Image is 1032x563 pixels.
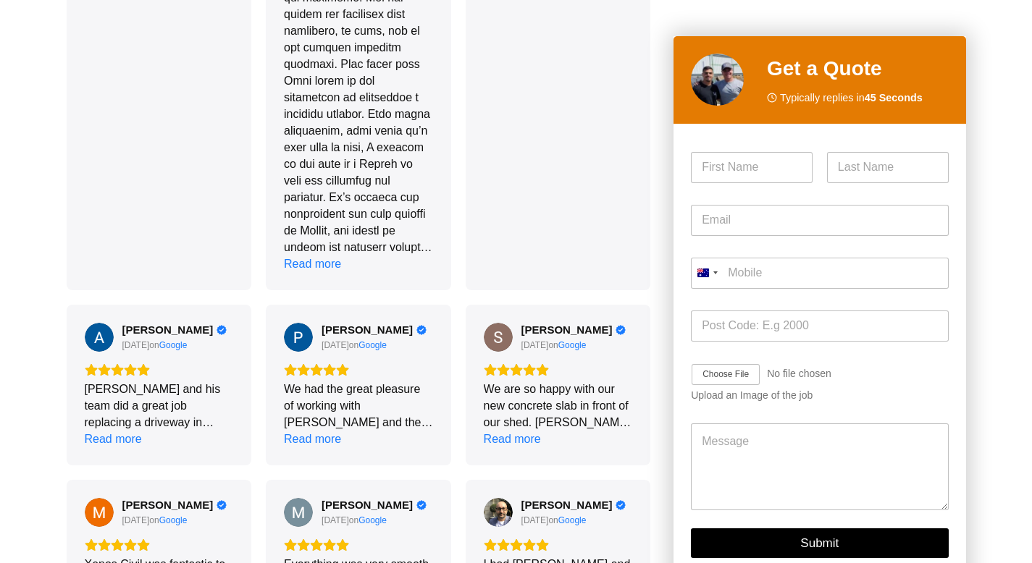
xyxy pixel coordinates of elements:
input: Mobile [691,258,948,289]
a: View on Google [284,498,313,527]
div: Verified Customer [217,500,227,510]
div: Rating: 5.0 out of 5 [284,538,433,551]
div: Rating: 5.0 out of 5 [484,363,633,376]
div: on [122,515,159,526]
div: Verified Customer [616,500,626,510]
img: Mani G [284,498,313,527]
span: [PERSON_NAME] [122,323,214,336]
a: Review by Penny Stylianou [322,323,427,336]
strong: 45 Seconds [865,92,923,103]
a: View on Google [159,515,188,526]
span: [PERSON_NAME] [122,499,214,512]
div: Google [358,515,387,526]
div: [DATE] [122,339,150,351]
div: Verified Customer [416,325,427,335]
a: View on Google [558,515,587,526]
div: on [322,515,358,526]
div: Google [558,515,587,526]
h2: Get a Quote [767,54,949,84]
div: Verified Customer [616,325,626,335]
a: Review by Scott Prioste [521,323,626,336]
span: [PERSON_NAME] [521,323,613,336]
div: Google [159,339,188,351]
div: Rating: 5.0 out of 5 [85,538,234,551]
img: Andrew Stassen [85,323,114,352]
div: Google [358,339,387,351]
a: View on Google [484,498,513,527]
div: on [521,515,558,526]
div: on [322,339,358,351]
button: Submit [691,529,948,559]
input: Last Name [827,152,949,183]
a: View on Google [358,339,387,351]
div: Read more [484,431,541,447]
div: on [122,339,159,351]
span: [PERSON_NAME] [322,499,413,512]
a: Review by Andrew Stassen [122,323,227,336]
input: Email [691,205,948,236]
a: Review by John Tsoutras [521,499,626,512]
a: Review by Mani G [322,499,427,512]
div: Read more [85,431,142,447]
div: Rating: 5.0 out of 5 [85,363,234,376]
img: John Tsoutras [484,498,513,527]
img: Scott Prioste [484,323,513,352]
img: Monique Pereira [85,498,114,527]
div: Google [159,515,188,526]
span: [PERSON_NAME] [521,499,613,512]
img: Penny Stylianou [284,323,313,352]
div: Verified Customer [416,500,427,510]
a: View on Google [484,323,513,352]
div: [DATE] [322,339,349,351]
div: [DATE] [521,339,549,351]
a: View on Google [159,339,188,351]
div: We had the great pleasure of working with [PERSON_NAME] and the team. From our first meeting to t... [284,381,433,431]
div: We are so happy with our new concrete slab in front of our shed. [PERSON_NAME] and [PERSON_NAME] ... [484,381,633,431]
div: Read more [284,431,341,447]
div: Verified Customer [217,325,227,335]
input: First Name [691,152,813,183]
div: Rating: 5.0 out of 5 [284,363,433,376]
div: [DATE] [322,515,349,526]
a: View on Google [358,515,387,526]
div: Google [558,339,587,351]
div: Rating: 5.0 out of 5 [484,538,633,551]
div: [PERSON_NAME] and his team did a great job replacing a driveway in [GEOGRAPHIC_DATA] for me. The ... [85,381,234,431]
div: Read more [284,255,341,272]
input: Post Code: E.g 2000 [691,310,948,342]
a: View on Google [558,339,587,351]
a: View on Google [85,323,114,352]
div: [DATE] [521,515,549,526]
button: Selected country [691,258,723,289]
a: Review by Monique Pereira [122,499,227,512]
a: View on Google [284,323,313,352]
div: [DATE] [122,515,150,526]
div: Upload an Image of the job [691,390,948,402]
span: [PERSON_NAME] [322,323,413,336]
a: View on Google [85,498,114,527]
div: on [521,339,558,351]
span: Typically replies in [780,90,923,106]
